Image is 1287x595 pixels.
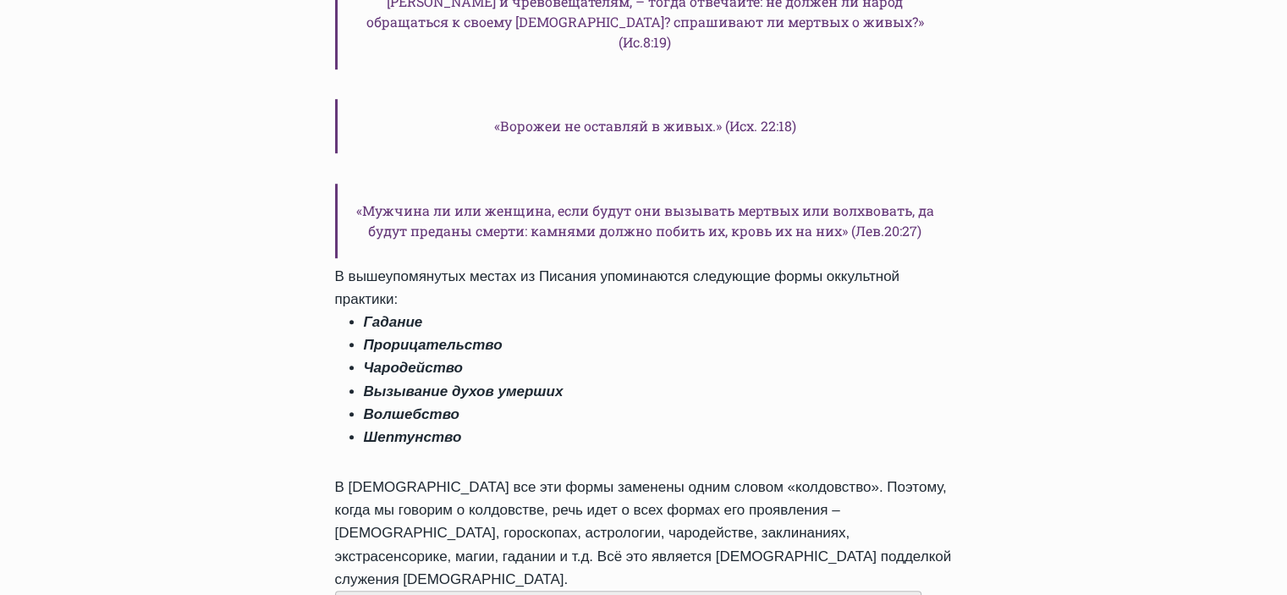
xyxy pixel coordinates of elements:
[335,99,953,153] h6: «Ворожеи не оставляй в живых.» (Исх. 22:18)
[364,314,423,330] em: Гадание
[364,383,374,399] em: В
[452,383,563,399] em: духов умерших
[374,383,448,399] em: ызывание
[364,360,463,376] em: Чародейство
[364,337,503,353] em: Прорицательство
[335,184,953,258] h6: «Мужчина ли или женщина, если будут они вызывать мертвых или волхвовать, да будут преданы смерти:...
[364,429,462,445] em: Шептунство
[364,406,459,422] em: Волшебство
